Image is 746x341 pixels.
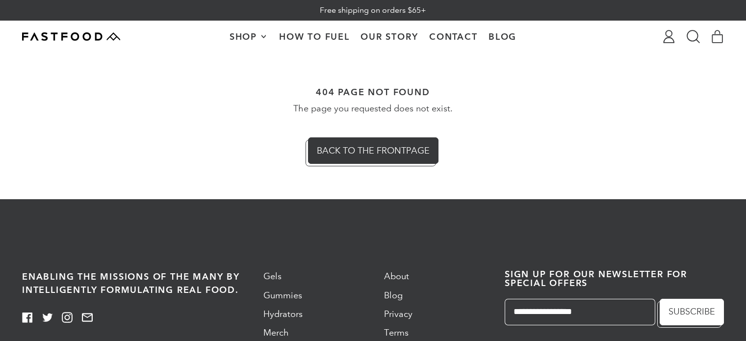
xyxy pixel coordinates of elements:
[224,21,273,52] button: Shop
[660,299,724,325] button: Subscribe
[263,327,289,338] a: Merch
[424,21,483,52] a: Contact
[263,290,302,301] a: Gummies
[384,309,412,319] a: Privacy
[263,309,303,319] a: Hydrators
[274,21,355,52] a: How To Fuel
[22,102,724,115] p: The page you requested does not exist.
[22,32,120,41] img: Fastfood
[355,21,424,52] a: Our Story
[263,271,282,282] a: Gels
[505,270,724,288] h2: Sign up for our newsletter for special offers
[384,290,403,301] a: Blog
[483,21,522,52] a: Blog
[22,270,241,296] h5: Enabling the missions of the many by intelligently formulating real food.
[384,327,409,338] a: Terms
[230,32,259,41] span: Shop
[22,88,724,97] h1: 404 Page Not Found
[308,137,438,164] a: Back to the frontpage
[384,271,409,282] a: About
